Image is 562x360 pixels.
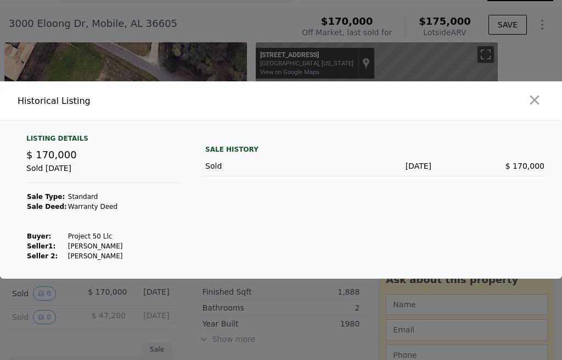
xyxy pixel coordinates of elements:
[18,95,277,108] div: Historical Listing
[68,202,123,212] td: Warranty Deed
[27,252,58,260] strong: Seller 2:
[26,134,179,147] div: Listing Details
[26,163,179,183] div: Sold [DATE]
[27,203,67,211] strong: Sale Deed:
[68,231,123,241] td: Project 50 Llc
[27,232,51,240] strong: Buyer :
[205,160,318,171] div: Sold
[205,143,544,156] div: Sale History
[68,241,123,251] td: [PERSON_NAME]
[318,160,431,171] div: [DATE]
[27,242,55,250] strong: Seller 1 :
[505,162,544,170] span: $ 170,000
[68,192,123,202] td: Standard
[26,149,77,160] span: $ 170,000
[27,193,65,201] strong: Sale Type:
[68,251,123,261] td: [PERSON_NAME]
